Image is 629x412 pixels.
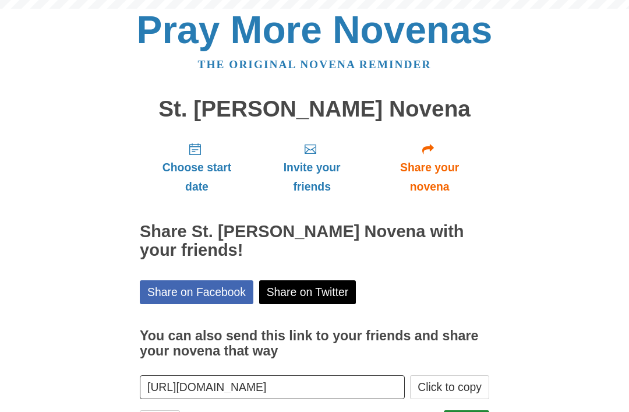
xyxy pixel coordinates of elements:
a: Share on Twitter [259,280,356,304]
a: Invite your friends [254,133,370,202]
a: The original novena reminder [198,58,432,71]
a: Share your novena [370,133,489,202]
a: Choose start date [140,133,254,202]
button: Click to copy [410,375,489,399]
h1: St. [PERSON_NAME] Novena [140,97,489,122]
a: Share on Facebook [140,280,253,304]
h2: Share St. [PERSON_NAME] Novena with your friends! [140,223,489,260]
h3: You can also send this link to your friends and share your novena that way [140,329,489,358]
span: Invite your friends [266,158,358,196]
a: Pray More Novenas [137,8,493,51]
span: Choose start date [151,158,242,196]
span: Share your novena [381,158,478,196]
